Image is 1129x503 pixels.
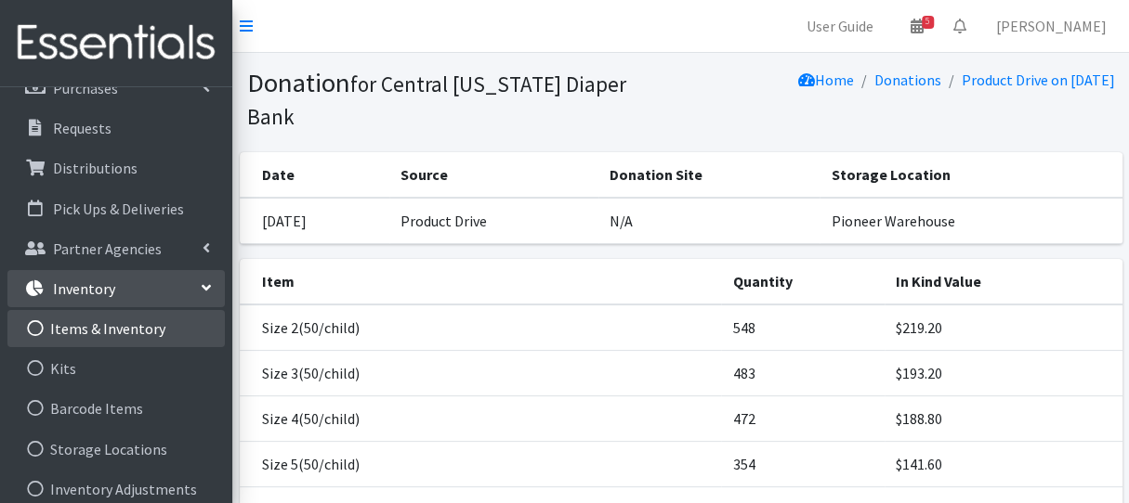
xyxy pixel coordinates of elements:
td: Size 2(50/child) [240,304,722,351]
p: Partner Agencies [53,239,162,258]
p: Purchases [53,79,118,97]
th: Item [240,259,722,304]
td: 483 [721,351,885,396]
a: Kits [7,350,225,387]
p: Inventory [53,279,115,298]
a: Partner Agencies [7,230,225,267]
a: User Guide [792,7,888,45]
a: Home [798,71,854,89]
td: N/A [598,198,820,244]
th: Date [240,152,390,198]
td: 354 [721,442,885,487]
p: Distributions [53,159,138,177]
td: Size 4(50/child) [240,396,722,442]
td: Size 3(50/child) [240,351,722,396]
th: Source [389,152,598,198]
td: 472 [721,396,885,442]
td: Size 5(50/child) [240,442,722,487]
a: Distributions [7,149,225,187]
td: Product Drive [389,198,598,244]
a: Purchases [7,70,225,107]
p: Requests [53,119,112,137]
td: $219.20 [885,304,1122,351]
a: Requests [7,110,225,147]
a: Product Drive on [DATE] [962,71,1115,89]
td: $193.20 [885,351,1122,396]
small: for Central [US_STATE] Diaper Bank [247,71,626,130]
a: Pick Ups & Deliveries [7,190,225,227]
a: Barcode Items [7,390,225,427]
a: Storage Locations [7,431,225,468]
a: Inventory [7,270,225,307]
p: Pick Ups & Deliveries [53,200,184,218]
a: [PERSON_NAME] [981,7,1122,45]
td: Pioneer Warehouse [820,198,1122,244]
th: In Kind Value [885,259,1122,304]
td: $141.60 [885,442,1122,487]
span: 5 [922,16,934,29]
h1: Donation [247,67,675,131]
th: Storage Location [820,152,1122,198]
th: Quantity [721,259,885,304]
img: HumanEssentials [7,12,225,74]
a: 5 [896,7,939,45]
a: Items & Inventory [7,310,225,347]
td: [DATE] [240,198,390,244]
td: $188.80 [885,396,1122,442]
th: Donation Site [598,152,820,198]
a: Donations [874,71,941,89]
td: 548 [721,304,885,351]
